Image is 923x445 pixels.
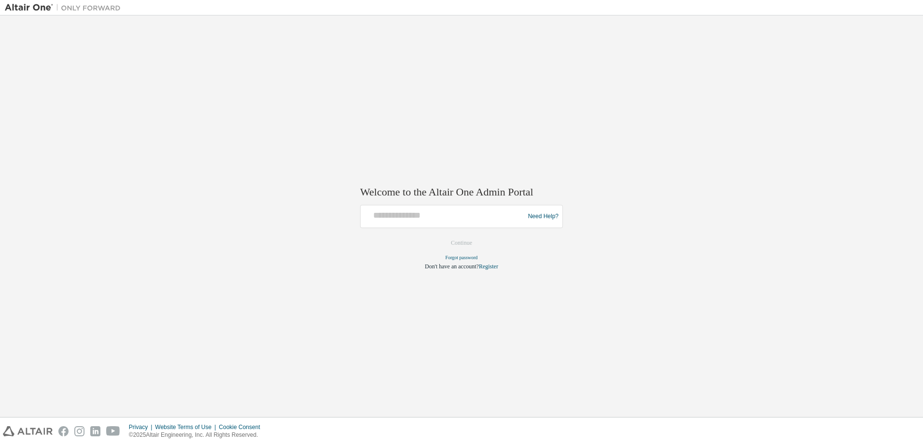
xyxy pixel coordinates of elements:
h2: Welcome to the Altair One Admin Portal [360,185,563,199]
div: Privacy [129,423,155,431]
img: instagram.svg [74,426,84,436]
img: youtube.svg [106,426,120,436]
p: © 2025 Altair Engineering, Inc. All Rights Reserved. [129,431,266,439]
span: Don't have an account? [425,264,479,270]
img: facebook.svg [58,426,69,436]
img: linkedin.svg [90,426,100,436]
img: Altair One [5,3,126,13]
a: Register [479,264,498,270]
div: Website Terms of Use [155,423,219,431]
img: altair_logo.svg [3,426,53,436]
div: Cookie Consent [219,423,266,431]
a: Need Help? [528,216,559,217]
a: Forgot password [446,255,478,261]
